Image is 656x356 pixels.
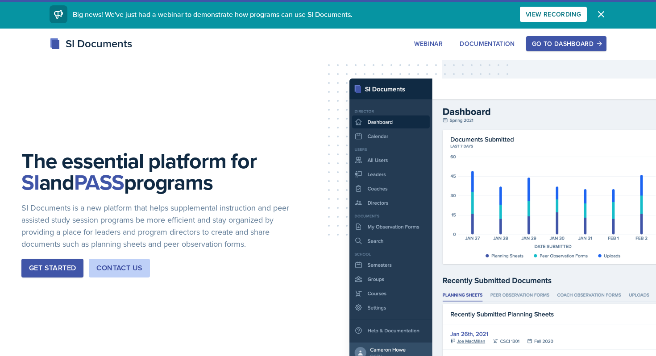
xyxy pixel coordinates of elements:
[408,36,448,51] button: Webinar
[29,263,76,273] div: Get Started
[73,9,353,19] span: Big news! We've just had a webinar to demonstrate how programs can use SI Documents.
[414,40,443,47] div: Webinar
[454,36,521,51] button: Documentation
[96,263,142,273] div: Contact Us
[520,7,587,22] button: View Recording
[526,36,606,51] button: Go to Dashboard
[89,259,150,277] button: Contact Us
[21,259,83,277] button: Get Started
[460,40,515,47] div: Documentation
[526,11,581,18] div: View Recording
[532,40,601,47] div: Go to Dashboard
[50,36,132,52] div: SI Documents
